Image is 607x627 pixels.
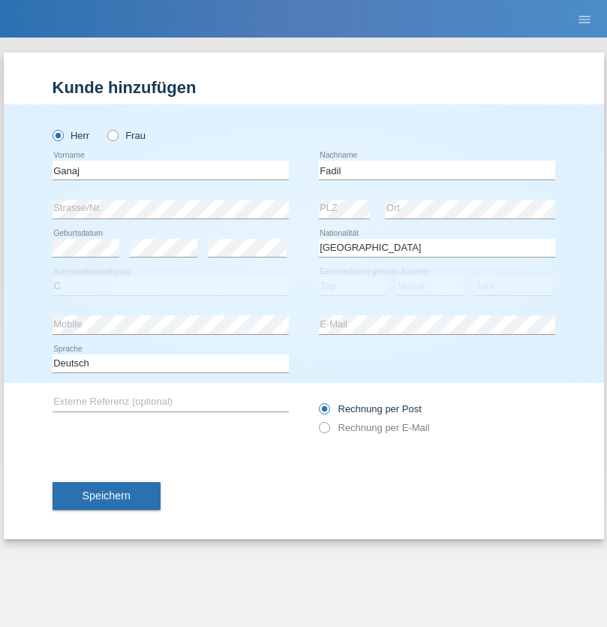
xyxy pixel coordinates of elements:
input: Herr [53,130,62,140]
label: Rechnung per Post [319,403,422,414]
input: Rechnung per E-Mail [319,422,329,441]
i: menu [577,12,592,27]
input: Rechnung per Post [319,403,329,422]
label: Frau [107,130,146,141]
h1: Kunde hinzufügen [53,78,555,97]
span: Speichern [83,490,131,502]
a: menu [569,14,599,23]
label: Herr [53,130,90,141]
label: Rechnung per E-Mail [319,422,430,433]
button: Speichern [53,482,161,511]
input: Frau [107,130,117,140]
